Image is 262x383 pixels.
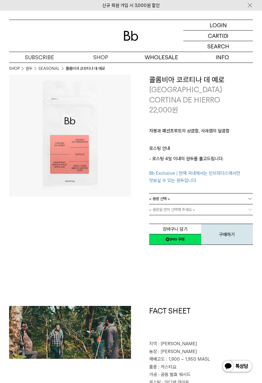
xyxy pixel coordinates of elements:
span: 지역 [149,341,157,346]
img: 로고 [124,31,138,41]
span: : 카스티요 [158,364,176,370]
span: = 용량을 먼저 선택해 주세요 = [149,204,195,215]
p: 22,000 [149,105,178,115]
p: (0) [222,31,228,41]
p: 로스팅 안내 [149,145,253,155]
span: : 1,900 ~ 1,950 MASL [166,356,210,362]
h3: 콜롬비아 코르티나 데 예로 [149,75,253,85]
span: 원 [172,105,178,114]
img: 콜롬비아 코르티나 데 예로 [9,306,131,359]
span: Bb Exclusive | 현재 국내에서는 빈브라더스에서만 맛보실 수 있는 원두입니다. [149,170,240,183]
a: SHOP [70,52,131,63]
p: WHOLESALE [131,52,192,63]
button: 구매하기 [201,224,253,245]
a: SHOP [9,66,20,72]
p: CART [208,31,222,41]
span: 품종 [149,364,157,370]
a: SEASONAL [38,66,60,72]
p: INFO [192,52,253,63]
p: [GEOGRAPHIC_DATA] CORTINA DE HIERRO [149,85,253,105]
a: 신규 회원 가입 시 3,000원 할인 [102,3,160,8]
a: 새창 [149,234,201,245]
img: 콜롬비아 코르티나 데 예로 [9,75,131,196]
a: 원두 [26,66,32,72]
img: 카카오톡 채널 1:1 채팅 버튼 [221,359,253,374]
p: - 로스팅 4일 이내의 원두를 출고드립니다. [149,155,253,184]
h1: FACT SHEET [149,306,253,340]
span: 재배고도 [149,356,165,362]
p: ㅤ [149,138,253,145]
a: CART (0) [183,31,253,41]
span: 농장 [149,349,157,354]
span: : 공동 발효 워시드 [158,372,191,377]
li: 콜롬비아 코르티나 데 예로 [66,66,105,72]
span: 가공 [149,372,157,377]
span: : [PERSON_NAME] [158,341,197,346]
a: LOGIN [183,20,253,31]
span: = 용량 선택 = [149,193,170,204]
p: LOGIN [210,20,227,30]
button: 장바구니 담기 [149,224,201,234]
span: : [PERSON_NAME] [158,349,197,354]
p: 자몽과 패션프루트의 상큼함, 사과잼의 달콤함 [149,127,253,138]
p: SEARCH [207,41,229,52]
a: SUBSCRIBE [9,52,70,63]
